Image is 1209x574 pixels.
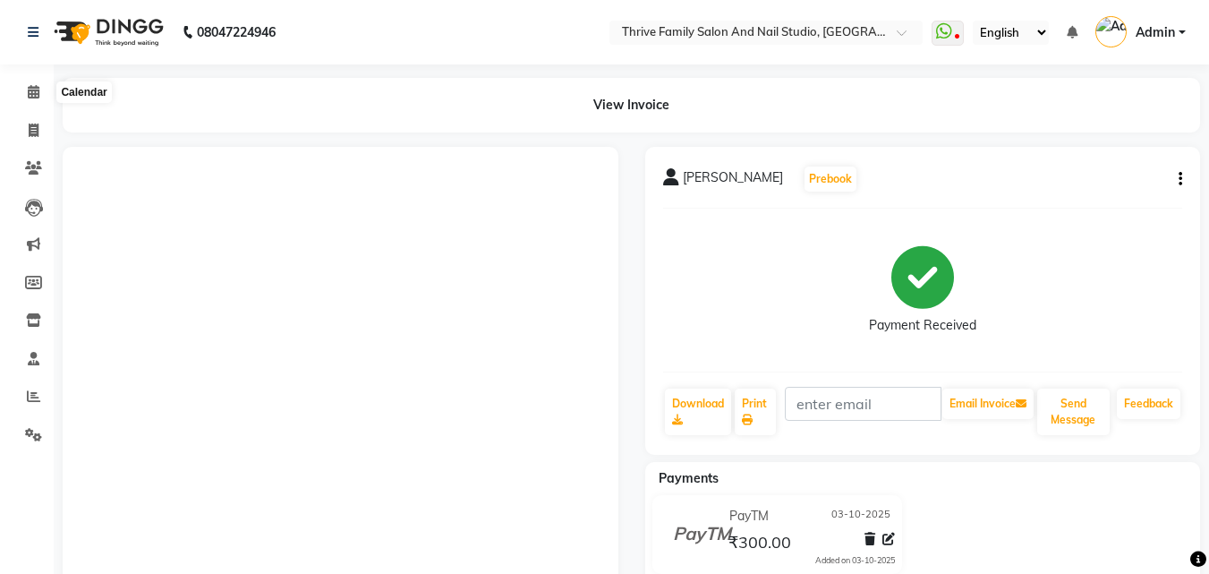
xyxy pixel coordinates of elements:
[665,389,731,435] a: Download
[1095,16,1127,47] img: Admin
[659,470,719,486] span: Payments
[728,532,791,557] span: ₹300.00
[63,78,1200,133] div: View Invoice
[815,554,895,567] div: Added on 03-10-2025
[197,7,276,57] b: 08047224946
[683,168,783,193] span: [PERSON_NAME]
[735,389,776,435] a: Print
[1037,389,1110,435] button: Send Message
[729,507,769,526] span: PayTM
[56,81,111,103] div: Calendar
[805,167,856,192] button: Prebook
[869,316,976,335] div: Payment Received
[785,387,941,421] input: enter email
[1117,389,1180,419] a: Feedback
[831,507,890,526] span: 03-10-2025
[1136,23,1175,42] span: Admin
[46,7,168,57] img: logo
[942,389,1034,419] button: Email Invoice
